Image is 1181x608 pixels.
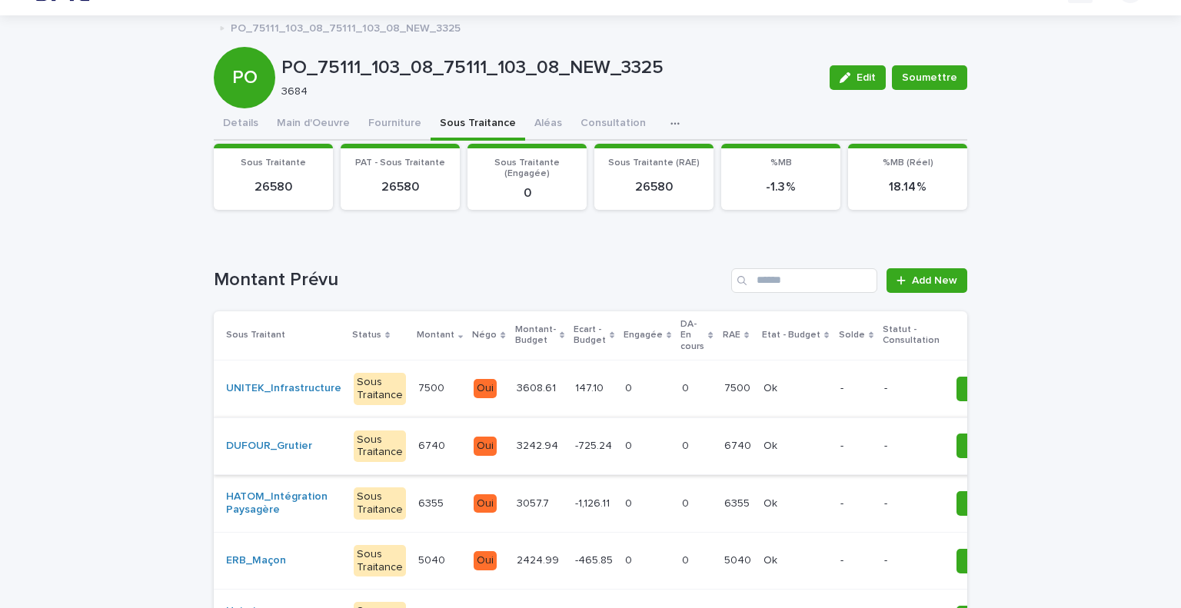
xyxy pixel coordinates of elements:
span: Sous Traitante [241,158,306,168]
a: Add New [887,268,967,293]
p: DA-En cours [680,316,704,355]
p: 7500 [724,379,754,395]
p: 26580 [223,180,324,194]
input: Search [731,268,877,293]
p: 0 [625,494,635,510]
tr: UNITEK_Infrastructure Sous Traitance75007500 Oui3608.613608.61 147.10147.10 00 00 75007500 OkOk -... [214,360,1091,417]
p: 3057.7 [517,494,552,510]
a: ERB_Maçon [226,554,286,567]
p: 3608.61 [517,379,559,395]
p: - [884,554,938,567]
p: - [840,382,872,395]
p: 6355 [724,494,753,510]
p: 147.10 [575,379,607,395]
p: Ok [763,437,780,453]
button: Consultation [571,108,655,141]
button: Main d'Oeuvre [268,108,359,141]
a: UNITEK_Infrastructure [226,382,341,395]
p: - [884,440,938,453]
p: Ok [763,494,780,510]
p: 18.14 % [857,180,958,194]
p: 5040 [418,551,448,567]
p: 0 [625,379,635,395]
p: 3242.94 [517,437,561,453]
span: Add New [912,275,957,286]
div: PO [214,5,275,88]
span: Sous Traitante (RAE) [608,158,700,168]
span: PAT - Sous Traitante [355,158,445,168]
div: Oui [474,437,497,456]
p: 7500 [418,379,447,395]
button: Details [214,108,268,141]
div: Sous Traitance [354,487,406,520]
button: Sous Traitance [431,108,525,141]
button: Soumettre [892,65,967,90]
p: Ok [763,551,780,567]
div: Oui [474,551,497,570]
p: 0 [682,551,692,567]
p: 6740 [418,437,448,453]
p: 0 [625,551,635,567]
button: Négo [956,491,1004,516]
p: PO_75111_103_08_75111_103_08_NEW_3325 [231,18,461,35]
span: Edit [857,72,876,83]
p: 3684 [281,85,811,98]
h1: Montant Prévu [214,269,725,291]
div: Oui [474,379,497,398]
p: - [884,382,938,395]
p: Montant [417,327,454,344]
p: PO_75111_103_08_75111_103_08_NEW_3325 [281,57,817,79]
p: - [840,497,872,510]
p: Engagée [624,327,663,344]
a: HATOM_Intégration Paysagère [226,490,341,517]
p: Solde [839,327,865,344]
p: - [884,497,938,510]
p: - [840,440,872,453]
p: 6355 [418,494,447,510]
button: Edit [830,65,886,90]
p: -465.85 [575,551,616,567]
span: Sous Traitante (Engagée) [494,158,560,178]
p: 2424.99 [517,551,562,567]
button: Négo [956,434,1004,458]
span: Négo [966,496,994,511]
p: 0 [625,437,635,453]
a: DUFOUR_Grutier [226,440,312,453]
tr: ERB_Maçon Sous Traitance50405040 Oui2424.992424.99 -465.85-465.85 00 00 50405040 OkOk --NégoEditer [214,532,1091,590]
p: Ecart - Budget [574,321,606,350]
span: Négo [966,553,994,569]
p: - [840,554,872,567]
span: %MB [770,158,792,168]
p: -1.3 % [730,180,831,194]
tr: DUFOUR_Grutier Sous Traitance67406740 Oui3242.943242.94 -725.24-725.24 00 00 67406740 OkOk --Négo... [214,417,1091,475]
span: Soumettre [902,70,957,85]
p: Négo [472,327,497,344]
p: -725.24 [575,437,615,453]
p: Etat - Budget [762,327,820,344]
p: Montant-Budget [515,321,556,350]
p: -1,126.11 [575,494,613,510]
p: Sous Traitant [226,327,285,344]
p: 26580 [604,180,704,194]
div: Sous Traitance [354,545,406,577]
span: Négo [966,438,994,454]
p: 0 [682,494,692,510]
p: Ok [763,379,780,395]
p: 26580 [350,180,451,194]
span: Négo [966,381,994,397]
p: 0 [477,186,577,201]
p: Statut - Consultation [883,321,940,350]
span: %MB (Réel) [883,158,933,168]
tr: HATOM_Intégration Paysagère Sous Traitance63556355 Oui3057.73057.7 -1,126.11-1,126.11 00 00 63556... [214,475,1091,533]
p: RAE [723,327,740,344]
div: Sous Traitance [354,430,406,463]
button: Négo [956,549,1004,573]
button: Aléas [525,108,571,141]
p: 5040 [724,551,754,567]
div: Oui [474,494,497,513]
p: 0 [682,379,692,395]
p: Status [352,327,381,344]
p: 0 [682,437,692,453]
button: Négo [956,377,1004,401]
